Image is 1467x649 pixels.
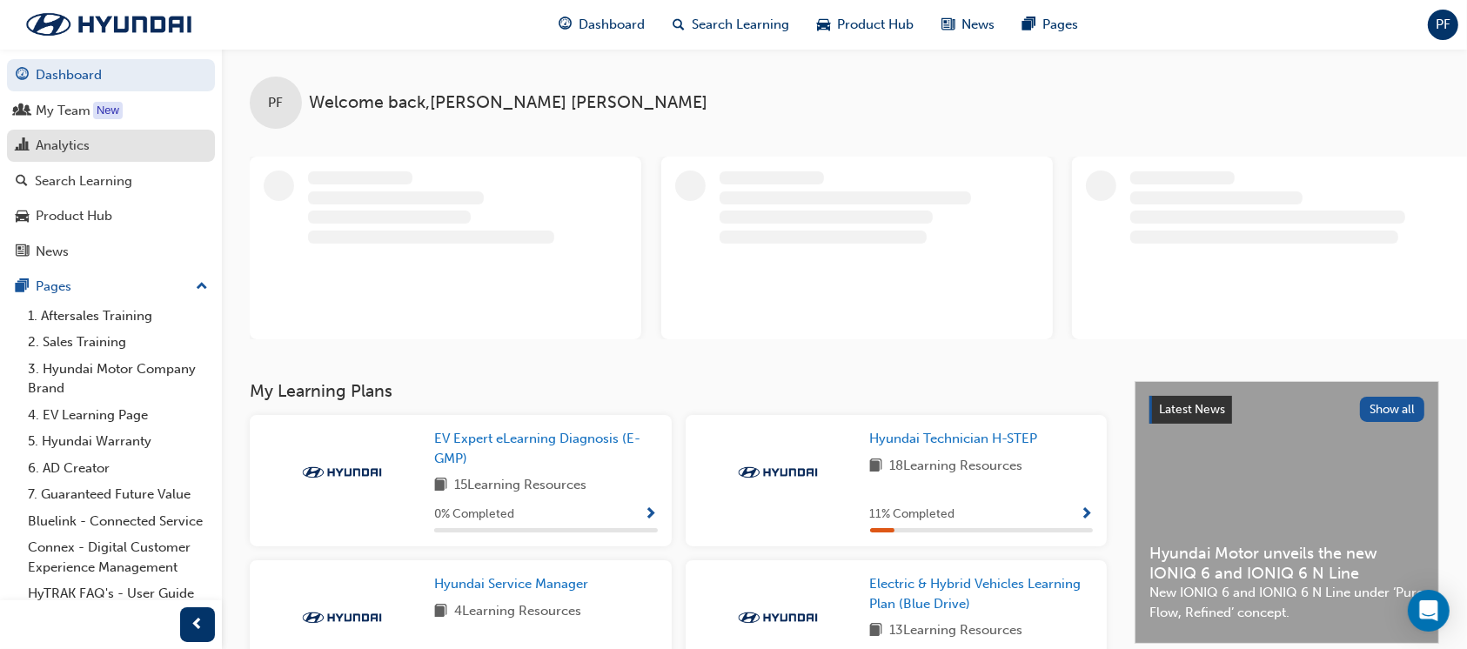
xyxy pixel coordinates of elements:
[7,271,215,303] button: Pages
[294,609,390,626] img: Trak
[579,15,645,35] span: Dashboard
[659,7,803,43] a: search-iconSearch Learning
[1042,15,1078,35] span: Pages
[890,620,1023,642] span: 13 Learning Resources
[16,174,28,190] span: search-icon
[36,101,90,121] div: My Team
[870,576,1082,612] span: Electric & Hybrid Vehicles Learning Plan (Blue Drive)
[21,402,215,429] a: 4. EV Learning Page
[16,104,29,119] span: people-icon
[1135,381,1439,644] a: Latest NewsShow allHyundai Motor unveils the new IONIQ 6 and IONIQ 6 N LineNew IONIQ 6 and IONIQ ...
[250,381,1107,401] h3: My Learning Plans
[434,475,447,497] span: book-icon
[21,455,215,482] a: 6. AD Creator
[559,14,572,36] span: guage-icon
[454,475,586,497] span: 15 Learning Resources
[16,244,29,260] span: news-icon
[1428,10,1458,40] button: PF
[434,574,595,594] a: Hyundai Service Manager
[9,6,209,43] img: Trak
[16,279,29,295] span: pages-icon
[309,93,707,113] span: Welcome back , [PERSON_NAME] [PERSON_NAME]
[870,620,883,642] span: book-icon
[7,236,215,268] a: News
[645,504,658,525] button: Show Progress
[21,534,215,580] a: Connex - Digital Customer Experience Management
[434,576,588,592] span: Hyundai Service Manager
[434,601,447,623] span: book-icon
[1149,396,1424,424] a: Latest NewsShow all
[36,277,71,297] div: Pages
[269,93,284,113] span: PF
[730,464,826,481] img: Trak
[21,303,215,330] a: 1. Aftersales Training
[1008,7,1092,43] a: pages-iconPages
[890,456,1023,478] span: 18 Learning Resources
[803,7,928,43] a: car-iconProduct Hub
[21,580,215,607] a: HyTRAK FAQ's - User Guide
[1080,507,1093,523] span: Show Progress
[434,431,640,466] span: EV Expert eLearning Diagnosis (E-GMP)
[870,431,1038,446] span: Hyundai Technician H-STEP
[1159,402,1225,417] span: Latest News
[21,356,215,402] a: 3. Hyundai Motor Company Brand
[1080,504,1093,525] button: Show Progress
[1149,583,1424,622] span: New IONIQ 6 and IONIQ 6 N Line under ‘Pure Flow, Refined’ concept.
[837,15,914,35] span: Product Hub
[730,609,826,626] img: Trak
[434,505,514,525] span: 0 % Completed
[21,481,215,508] a: 7. Guaranteed Future Value
[93,102,123,119] div: Tooltip anchor
[645,507,658,523] span: Show Progress
[870,574,1094,613] a: Electric & Hybrid Vehicles Learning Plan (Blue Drive)
[941,14,955,36] span: news-icon
[7,95,215,127] a: My Team
[961,15,995,35] span: News
[692,15,789,35] span: Search Learning
[294,464,390,481] img: Trak
[1436,15,1450,35] span: PF
[1149,544,1424,583] span: Hyundai Motor unveils the new IONIQ 6 and IONIQ 6 N Line
[7,165,215,197] a: Search Learning
[545,7,659,43] a: guage-iconDashboard
[35,171,132,191] div: Search Learning
[7,59,215,91] a: Dashboard
[7,200,215,232] a: Product Hub
[673,14,685,36] span: search-icon
[21,329,215,356] a: 2. Sales Training
[36,136,90,156] div: Analytics
[196,276,208,298] span: up-icon
[16,209,29,224] span: car-icon
[1360,397,1425,422] button: Show all
[870,505,955,525] span: 11 % Completed
[1408,590,1450,632] div: Open Intercom Messenger
[928,7,1008,43] a: news-iconNews
[16,68,29,84] span: guage-icon
[16,138,29,154] span: chart-icon
[36,206,112,226] div: Product Hub
[454,601,581,623] span: 4 Learning Resources
[817,14,830,36] span: car-icon
[21,428,215,455] a: 5. Hyundai Warranty
[7,56,215,271] button: DashboardMy TeamAnalyticsSearch LearningProduct HubNews
[870,456,883,478] span: book-icon
[434,429,658,468] a: EV Expert eLearning Diagnosis (E-GMP)
[1022,14,1035,36] span: pages-icon
[7,130,215,162] a: Analytics
[21,508,215,535] a: Bluelink - Connected Service
[36,242,69,262] div: News
[191,614,204,636] span: prev-icon
[870,429,1045,449] a: Hyundai Technician H-STEP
